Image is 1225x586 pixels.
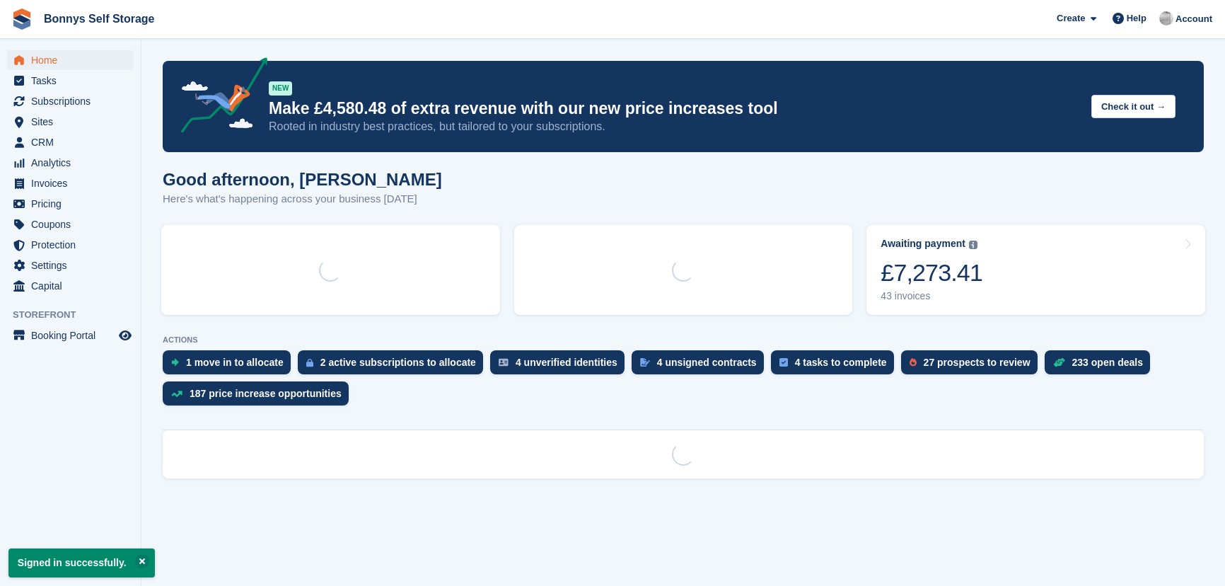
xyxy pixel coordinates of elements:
a: menu [7,153,134,173]
span: Account [1175,12,1212,26]
span: Pricing [31,194,116,214]
div: NEW [269,81,292,96]
div: Awaiting payment [881,238,965,250]
p: Here's what's happening across your business [DATE] [163,191,442,207]
img: stora-icon-8386f47178a22dfd0bd8f6a31ec36ba5ce8667c1dd55bd0f319d3a0aa187defe.svg [11,8,33,30]
button: Check it out → [1091,95,1175,118]
a: menu [7,91,134,111]
a: 4 unverified identities [490,350,632,381]
img: prospect-51fa495bee0391a8d652442698ab0144808aea92771e9ea1ae160a38d050c398.svg [910,358,917,367]
span: CRM [31,132,116,152]
span: Home [31,50,116,70]
img: icon-info-grey-7440780725fd019a000dd9b08b2336e03edf1995a4989e88bcd33f0948082b44.svg [969,241,977,249]
div: 4 unverified identities [516,357,617,368]
img: task-75834270c22a3079a89374b754ae025e5fb1db73e45f91037f5363f120a921f8.svg [779,358,788,367]
span: Storefront [13,308,141,322]
img: verify_identity-adf6edd0f0f0b5bbfe63781bf79b02c33cf7c696d77639b501bdc392416b5a36.svg [499,358,509,367]
p: Rooted in industry best practices, but tailored to your subscriptions. [269,119,1080,134]
span: Invoices [31,173,116,193]
a: menu [7,255,134,275]
a: menu [7,71,134,91]
h1: Good afternoon, [PERSON_NAME] [163,170,442,189]
div: 233 open deals [1072,357,1143,368]
div: 43 invoices [881,290,982,302]
a: 27 prospects to review [901,350,1045,381]
span: Capital [31,276,116,296]
img: active_subscription_to_allocate_icon-d502201f5373d7db506a760aba3b589e785aa758c864c3986d89f69b8ff3... [306,358,313,367]
a: menu [7,173,134,193]
span: Subscriptions [31,91,116,111]
img: move_ins_to_allocate_icon-fdf77a2bb77ea45bf5b3d319d69a93e2d87916cf1d5bf7949dd705db3b84f3ca.svg [171,358,179,367]
a: menu [7,132,134,152]
span: Protection [31,235,116,255]
img: contract_signature_icon-13c848040528278c33f63329250d36e43548de30e8caae1d1a13099fd9432cc5.svg [640,358,650,367]
div: 2 active subscriptions to allocate [320,357,476,368]
a: menu [7,235,134,255]
div: 187 price increase opportunities [190,388,342,399]
div: 4 unsigned contracts [657,357,757,368]
img: deal-1b604bf984904fb50ccaf53a9ad4b4a5d6e5aea283cecdc64d6e3604feb123c2.svg [1053,357,1065,367]
a: menu [7,50,134,70]
a: menu [7,194,134,214]
span: Analytics [31,153,116,173]
a: 4 tasks to complete [771,350,901,381]
a: Awaiting payment £7,273.41 43 invoices [866,225,1205,315]
span: Sites [31,112,116,132]
div: £7,273.41 [881,258,982,287]
span: Tasks [31,71,116,91]
a: Bonnys Self Storage [38,7,160,30]
a: 1 move in to allocate [163,350,298,381]
p: ACTIONS [163,335,1204,345]
a: menu [7,112,134,132]
p: Signed in successfully. [8,548,155,578]
img: price-adjustments-announcement-icon-8257ccfd72463d97f412b2fc003d46551f7dbcb40ab6d574587a9cd5c0d94... [169,57,268,138]
span: Settings [31,255,116,275]
p: Make £4,580.48 of extra revenue with our new price increases tool [269,98,1080,119]
a: menu [7,214,134,234]
div: 4 tasks to complete [795,357,887,368]
a: 2 active subscriptions to allocate [298,350,490,381]
span: Create [1057,11,1085,25]
a: 233 open deals [1045,350,1157,381]
img: James Bonny [1159,11,1173,25]
a: menu [7,276,134,296]
a: Preview store [117,327,134,344]
a: 187 price increase opportunities [163,381,356,413]
div: 27 prospects to review [924,357,1030,368]
a: 4 unsigned contracts [632,350,771,381]
a: menu [7,326,134,345]
span: Coupons [31,214,116,234]
div: 1 move in to allocate [186,357,284,368]
span: Booking Portal [31,326,116,345]
span: Help [1127,11,1146,25]
img: price_increase_opportunities-93ffe204e8149a01c8c9dc8f82e8f89637d9d84a8eef4429ea346261dce0b2c0.svg [171,391,182,397]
